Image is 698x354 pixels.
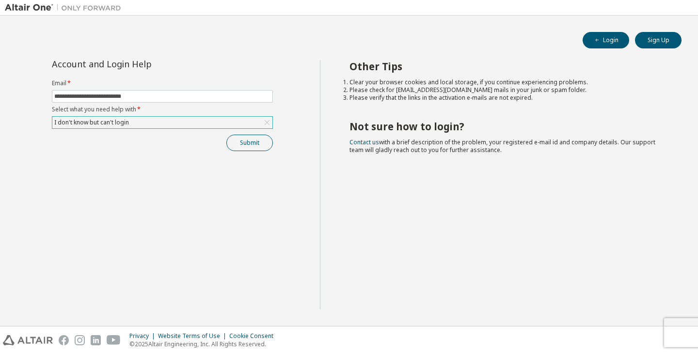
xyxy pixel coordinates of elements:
[349,138,655,154] span: with a brief description of the problem, your registered e-mail id and company details. Our suppo...
[349,94,665,102] li: Please verify that the links in the activation e-mails are not expired.
[349,78,665,86] li: Clear your browser cookies and local storage, if you continue experiencing problems.
[226,135,273,151] button: Submit
[158,332,229,340] div: Website Terms of Use
[349,60,665,73] h2: Other Tips
[349,120,665,133] h2: Not sure how to login?
[52,79,273,87] label: Email
[583,32,629,48] button: Login
[52,117,272,128] div: I don't know but can't login
[349,138,379,146] a: Contact us
[59,335,69,345] img: facebook.svg
[129,340,279,348] p: © 2025 Altair Engineering, Inc. All Rights Reserved.
[91,335,101,345] img: linkedin.svg
[3,335,53,345] img: altair_logo.svg
[349,86,665,94] li: Please check for [EMAIL_ADDRESS][DOMAIN_NAME] mails in your junk or spam folder.
[53,117,130,128] div: I don't know but can't login
[229,332,279,340] div: Cookie Consent
[52,60,229,68] div: Account and Login Help
[5,3,126,13] img: Altair One
[129,332,158,340] div: Privacy
[52,106,273,113] label: Select what you need help with
[75,335,85,345] img: instagram.svg
[635,32,682,48] button: Sign Up
[107,335,121,345] img: youtube.svg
